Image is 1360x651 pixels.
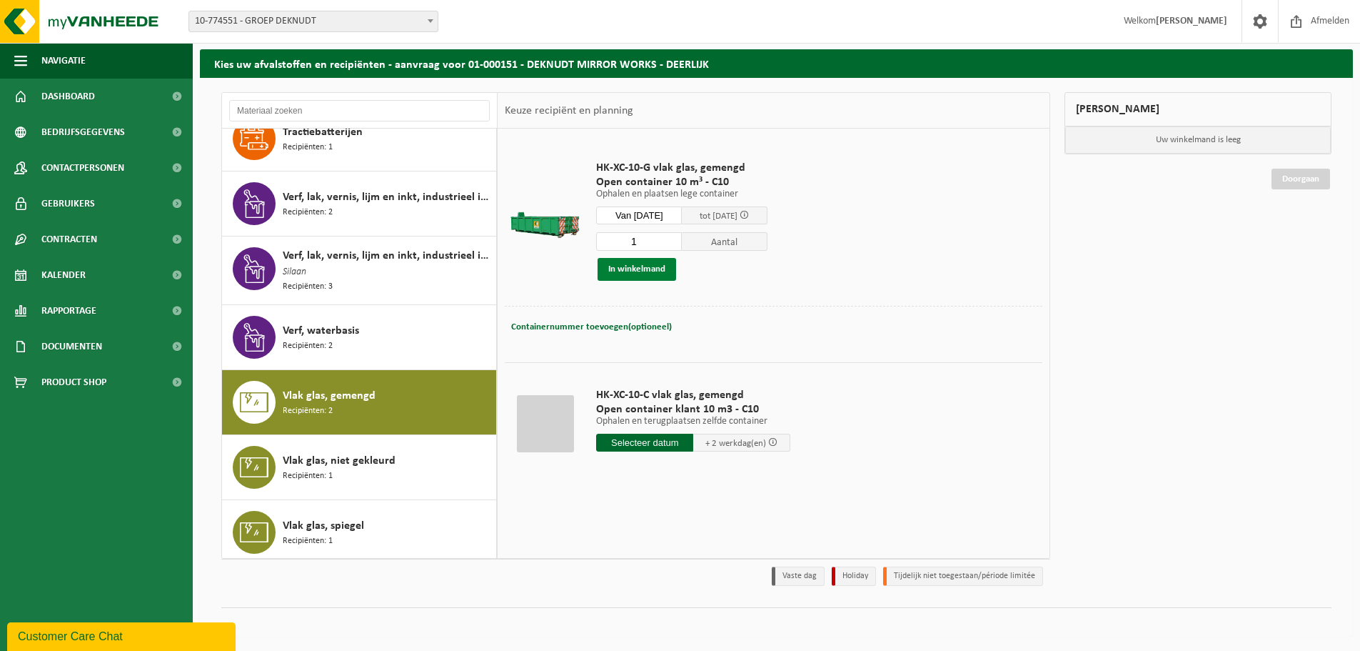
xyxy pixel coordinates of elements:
li: Tijdelijk niet toegestaan/période limitée [883,567,1043,586]
strong: [PERSON_NAME] [1156,16,1227,26]
span: Product Shop [41,364,106,400]
span: Contracten [41,222,97,257]
span: Recipiënten: 2 [283,404,333,418]
iframe: chat widget [7,620,238,651]
span: + 2 werkdag(en) [705,439,766,448]
span: Recipiënten: 1 [283,141,333,154]
span: Gebruikers [41,186,95,222]
span: tot [DATE] [700,212,737,221]
span: Open container 10 m³ - C10 [596,175,767,189]
span: Recipiënten: 3 [283,280,333,294]
p: Ophalen en plaatsen lege container [596,189,767,199]
p: Ophalen en terugplaatsen zelfde container [596,417,790,427]
span: Verf, waterbasis [283,322,359,339]
span: Vlak glas, spiegel [283,517,364,535]
span: Verf, lak, vernis, lijm en inkt, industrieel in kleinverpakking [283,247,493,264]
a: Doorgaan [1271,169,1330,189]
input: Selecteer datum [596,207,682,224]
span: HK-XC-10-G vlak glas, gemengd [596,161,767,175]
span: Documenten [41,329,102,364]
input: Selecteer datum [596,434,693,452]
span: Vlak glas, niet gekleurd [283,452,396,469]
li: Holiday [832,567,876,586]
span: Open container klant 10 m3 - C10 [596,402,790,417]
button: Verf, lak, vernis, lijm en inkt, industrieel in 200lt-vat Recipiënten: 2 [222,172,497,237]
p: Uw winkelmand is leeg [1065,126,1331,154]
button: Containernummer toevoegen(optioneel) [510,317,673,337]
span: Navigatie [41,43,86,79]
button: Vlak glas, niet gekleurd Recipiënten: 1 [222,435,497,500]
span: Recipiënten: 1 [283,535,333,548]
h2: Kies uw afvalstoffen en recipiënten - aanvraag voor 01-000151 - DEKNUDT MIRROR WORKS - DEERLIJK [200,49,1353,77]
span: Recipiënten: 2 [283,206,333,219]
span: Vlak glas, gemengd [283,387,376,404]
button: Verf, waterbasis Recipiënten: 2 [222,305,497,370]
span: Bedrijfsgegevens [41,114,125,150]
li: Vaste dag [772,567,825,586]
span: Silaan [283,264,306,280]
span: Dashboard [41,79,95,114]
span: Aantal [682,232,767,251]
button: Tractiebatterijen Recipiënten: 1 [222,106,497,172]
span: Rapportage [41,293,96,329]
input: Materiaal zoeken [229,100,490,121]
button: Vlak glas, gemengd Recipiënten: 2 [222,370,497,435]
span: Containernummer toevoegen(optioneel) [511,322,672,332]
span: Kalender [41,257,86,293]
div: Keuze recipiënt en planning [498,93,640,129]
span: Contactpersonen [41,150,124,186]
span: Recipiënten: 2 [283,339,333,353]
button: Vlak glas, spiegel Recipiënten: 1 [222,500,497,565]
div: [PERSON_NAME] [1064,92,1331,126]
span: 10-774551 - GROEP DEKNUDT [188,11,438,32]
span: 10-774551 - GROEP DEKNUDT [189,11,438,31]
span: Recipiënten: 1 [283,469,333,483]
span: Tractiebatterijen [283,124,363,141]
button: In winkelmand [598,258,676,281]
button: Verf, lak, vernis, lijm en inkt, industrieel in kleinverpakking Silaan Recipiënten: 3 [222,237,497,305]
span: HK-XC-10-C vlak glas, gemengd [596,388,790,402]
span: Verf, lak, vernis, lijm en inkt, industrieel in 200lt-vat [283,189,493,206]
